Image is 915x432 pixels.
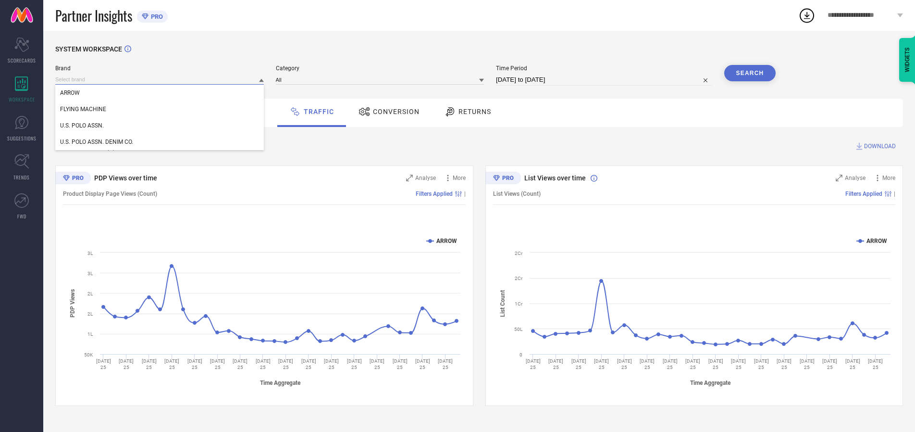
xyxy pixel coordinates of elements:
[406,175,413,181] svg: Zoom
[485,172,521,186] div: Premium
[685,358,700,370] text: [DATE] 25
[496,74,712,86] input: Select time period
[514,327,523,332] text: 50L
[799,358,814,370] text: [DATE] 25
[866,238,887,244] text: ARROW
[708,358,723,370] text: [DATE] 25
[594,358,609,370] text: [DATE] 25
[96,358,111,370] text: [DATE] 25
[13,174,30,181] span: TRENDS
[260,380,301,386] tspan: Time Aggregate
[370,358,384,370] text: [DATE] 25
[187,358,202,370] text: [DATE] 25
[9,96,35,103] span: WORKSPACE
[55,101,264,117] div: FLYING MACHINE
[142,358,157,370] text: [DATE] 25
[515,301,523,306] text: 1Cr
[69,289,76,318] tspan: PDP Views
[662,358,677,370] text: [DATE] 25
[94,174,157,182] span: PDP Views over time
[393,358,408,370] text: [DATE] 25
[415,175,436,181] span: Analyse
[822,358,837,370] text: [DATE] 25
[60,89,80,96] span: ARROW
[524,174,586,182] span: List Views over time
[453,175,466,181] span: More
[617,358,631,370] text: [DATE] 25
[148,13,163,20] span: PRO
[436,238,457,244] text: ARROW
[515,276,523,281] text: 2Cr
[464,191,466,197] span: |
[278,358,293,370] text: [DATE] 25
[496,65,712,72] span: Time Period
[845,191,882,197] span: Filters Applied
[164,358,179,370] text: [DATE] 25
[87,251,93,256] text: 3L
[210,358,225,370] text: [DATE] 25
[515,251,523,256] text: 2Cr
[882,175,895,181] span: More
[60,106,106,113] span: FLYING MACHINE
[777,358,791,370] text: [DATE] 25
[84,352,93,357] text: 50K
[87,291,93,296] text: 2L
[499,290,506,317] tspan: List Count
[571,358,586,370] text: [DATE] 25
[7,135,37,142] span: SUGGESTIONS
[525,358,540,370] text: [DATE] 25
[87,331,93,337] text: 1L
[754,358,768,370] text: [DATE] 25
[60,122,104,129] span: U.S. POLO ASSN.
[233,358,247,370] text: [DATE] 25
[87,271,93,276] text: 3L
[324,358,339,370] text: [DATE] 25
[415,358,430,370] text: [DATE] 25
[731,358,746,370] text: [DATE] 25
[119,358,134,370] text: [DATE] 25
[55,172,91,186] div: Premium
[690,380,730,386] tspan: Time Aggregate
[836,175,842,181] svg: Zoom
[548,358,563,370] text: [DATE] 25
[55,85,264,101] div: ARROW
[17,213,26,220] span: FWD
[724,65,776,81] button: Search
[256,358,271,370] text: [DATE] 25
[55,6,132,25] span: Partner Insights
[845,175,866,181] span: Analyse
[416,191,453,197] span: Filters Applied
[868,358,883,370] text: [DATE] 25
[493,191,541,197] span: List Views (Count)
[519,352,522,357] text: 0
[55,65,264,72] span: Brand
[55,75,264,85] input: Select brand
[304,108,334,115] span: Traffic
[438,358,453,370] text: [DATE] 25
[347,358,362,370] text: [DATE] 25
[798,7,816,24] div: Open download list
[301,358,316,370] text: [DATE] 25
[276,65,484,72] span: Category
[640,358,655,370] text: [DATE] 25
[55,117,264,134] div: U.S. POLO ASSN.
[87,311,93,317] text: 2L
[864,141,896,151] span: DOWNLOAD
[8,57,36,64] span: SCORECARDS
[458,108,491,115] span: Returns
[63,191,157,197] span: Product Display Page Views (Count)
[55,45,122,53] span: SYSTEM WORKSPACE
[845,358,860,370] text: [DATE] 25
[894,191,895,197] span: |
[373,108,420,115] span: Conversion
[55,134,264,150] div: U.S. POLO ASSN. DENIM CO.
[60,139,133,145] span: U.S. POLO ASSN. DENIM CO.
